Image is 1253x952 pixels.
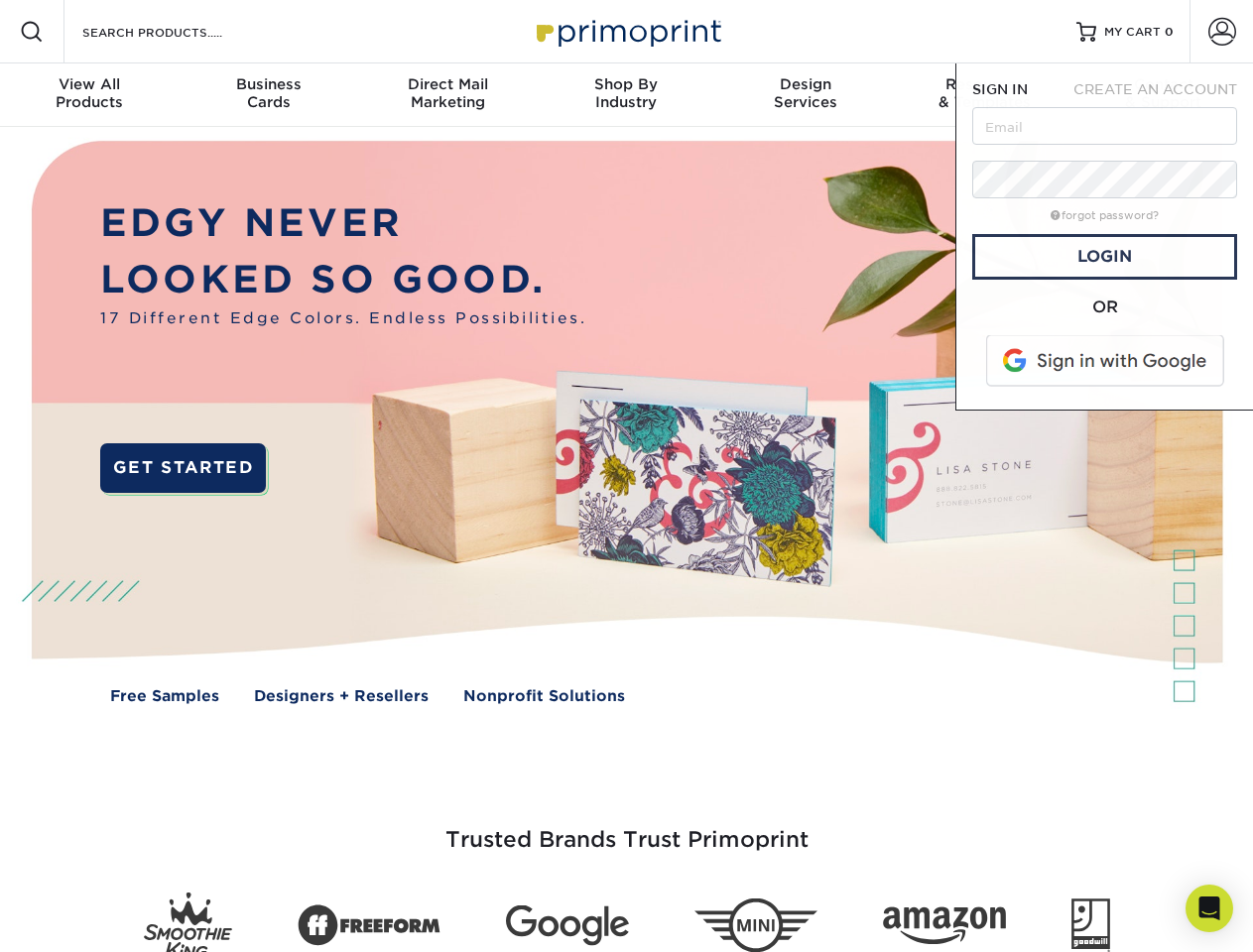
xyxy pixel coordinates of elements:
[100,307,586,330] span: 17 Different Edge Colors. Endless Possibilities.
[528,10,726,53] img: Primoprint
[895,63,1073,127] a: Resources& Templates
[1165,25,1174,39] span: 0
[716,63,895,127] a: DesignServices
[80,20,274,44] input: SEARCH PRODUCTS.....
[179,75,357,93] span: Business
[100,195,586,252] p: EDGY NEVER
[716,75,895,93] span: Design
[1051,209,1159,222] a: forgot password?
[972,296,1237,319] div: OR
[972,234,1237,280] a: Login
[883,907,1006,945] img: Amazon
[110,685,219,708] a: Free Samples
[895,75,1073,111] div: & Templates
[358,63,537,127] a: Direct MailMarketing
[47,779,1207,877] h3: Trusted Brands Trust Primoprint
[537,75,715,111] div: Industry
[1073,81,1237,97] span: CREATE AN ACCOUNT
[1186,885,1233,932] div: Open Intercom Messenger
[1104,24,1161,41] span: MY CART
[358,75,537,93] span: Direct Mail
[1071,898,1110,952] img: Goodwill
[537,75,715,93] span: Shop By
[506,905,629,946] img: Google
[254,685,429,708] a: Designers + Resellers
[100,443,266,493] a: GET STARTED
[100,252,586,308] p: LOOKED SO GOOD.
[972,81,1028,97] span: SIGN IN
[895,75,1073,93] span: Resources
[179,63,357,127] a: BusinessCards
[716,75,895,111] div: Services
[972,107,1237,145] input: Email
[179,75,357,111] div: Cards
[5,892,169,945] iframe: Google Customer Reviews
[463,685,625,708] a: Nonprofit Solutions
[358,75,537,111] div: Marketing
[537,63,715,127] a: Shop ByIndustry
